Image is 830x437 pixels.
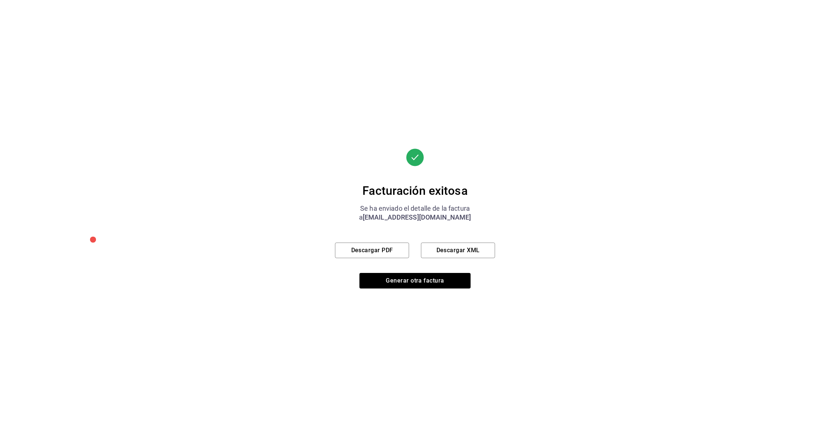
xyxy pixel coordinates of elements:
div: Facturación exitosa [335,183,495,198]
span: [EMAIL_ADDRESS][DOMAIN_NAME] [363,213,471,221]
div: a [335,213,495,222]
div: Se ha enviado el detalle de la factura [335,204,495,213]
button: Descargar PDF [335,243,409,258]
button: Generar otra factura [359,273,471,288]
button: Descargar XML [421,243,495,258]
